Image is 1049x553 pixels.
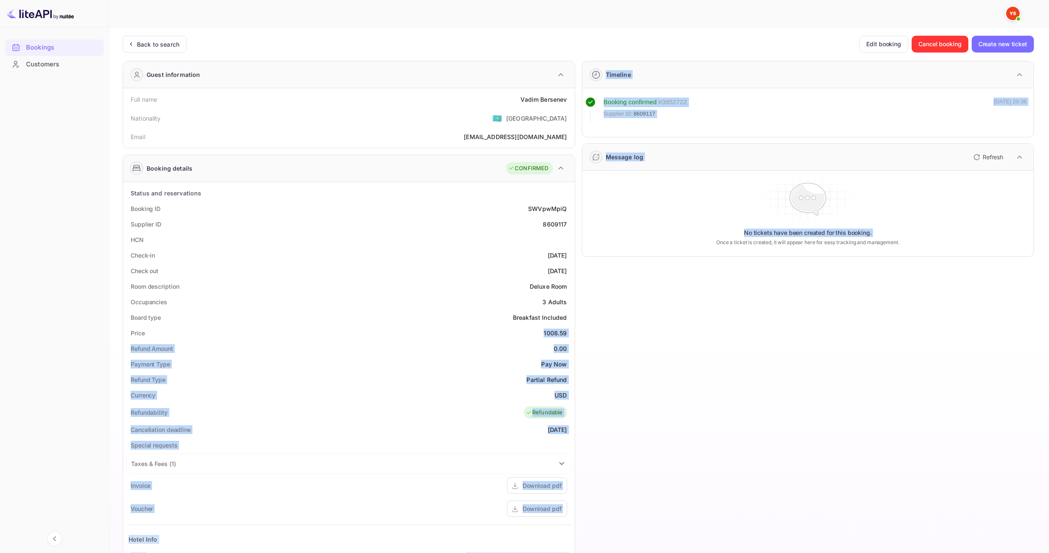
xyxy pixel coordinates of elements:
[129,535,158,544] div: Hotel Info
[542,298,567,306] div: 3 Adults
[548,425,567,434] div: [DATE]
[131,459,176,468] div: Taxes & Fees ( 1 )
[604,110,633,118] span: Supplier ID:
[131,95,157,104] div: Full name
[744,229,872,237] p: No tickets have been created for this booking.
[26,43,100,53] div: Bookings
[912,36,968,53] button: Cancel booking
[606,70,631,79] div: Timeline
[131,251,155,260] div: Check-in
[521,95,567,104] div: Vadim Bersenev
[541,360,567,369] div: Pay Now
[548,251,567,260] div: [DATE]
[528,204,567,213] div: SWVpwMpiQ
[554,344,567,353] div: 0.00
[131,360,170,369] div: Payment Type
[1006,7,1020,20] img: Yandex Support
[859,36,908,53] button: Edit booking
[131,441,177,450] div: Special requests
[972,36,1034,53] button: Create new ticket
[131,114,161,123] div: Nationality
[604,97,657,107] div: Booking confirmed
[543,220,567,229] div: 8609117
[606,153,644,161] div: Message log
[131,298,167,306] div: Occupancies
[131,504,153,513] div: Voucher
[137,40,179,49] div: Back to search
[492,111,502,126] span: United States
[523,481,562,490] div: Download pdf
[131,235,144,244] div: HCN
[131,204,160,213] div: Booking ID
[131,132,145,141] div: Email
[968,150,1007,164] button: Refresh
[131,282,179,291] div: Room description
[5,56,104,72] a: Customers
[508,164,548,173] div: CONFIRMED
[131,313,161,322] div: Board type
[513,313,567,322] div: Breakfast Included
[523,504,562,513] div: Download pdf
[131,329,145,337] div: Price
[147,164,192,173] div: Booking details
[686,239,930,246] p: Once a ticket is created, it will appear here for easy tracking and management.
[127,453,571,474] div: Taxes & Fees (1)
[5,56,104,73] div: Customers
[147,70,200,79] div: Guest information
[544,329,567,337] div: 1008.59
[131,391,155,400] div: Currency
[131,425,191,434] div: Cancellation deadline
[464,132,567,141] div: [EMAIL_ADDRESS][DOMAIN_NAME]
[555,391,567,400] div: USD
[131,266,158,275] div: Check out
[5,39,104,56] div: Bookings
[983,153,1003,161] p: Refresh
[5,39,104,55] a: Bookings
[131,408,168,417] div: Refundability
[131,375,166,384] div: Refund Type
[526,375,567,384] div: Partial Refund
[131,344,173,353] div: Refund Amount
[26,60,100,69] div: Customers
[7,7,74,20] img: LiteAPI logo
[131,220,161,229] div: Supplier ID
[47,531,62,546] button: Collapse navigation
[526,408,563,417] div: Refundable
[994,97,1027,122] div: [DATE] 20:36
[506,114,567,123] div: [GEOGRAPHIC_DATA]
[658,97,687,107] div: # 3852722
[530,282,567,291] div: Deluxe Room
[131,189,201,197] div: Status and reservations
[548,266,567,275] div: [DATE]
[131,481,150,490] div: Invoice
[634,110,655,118] span: 8609117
